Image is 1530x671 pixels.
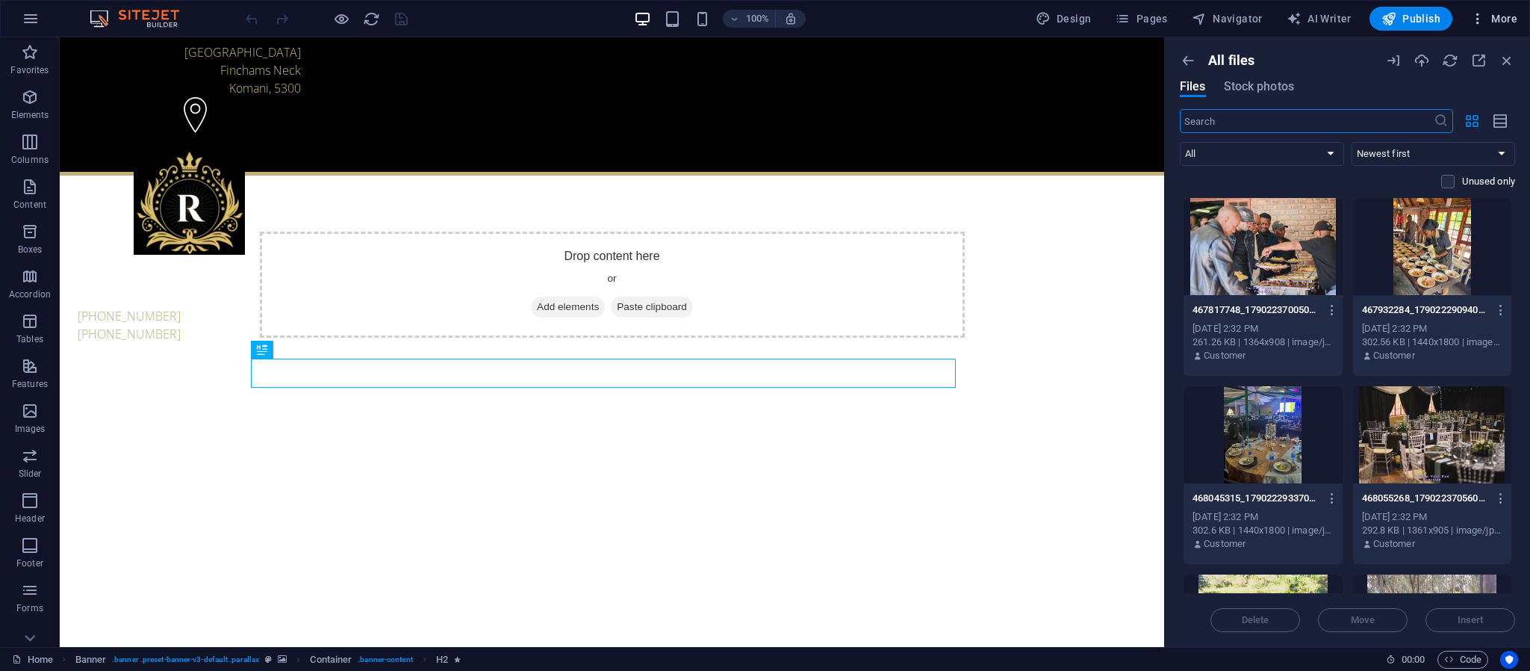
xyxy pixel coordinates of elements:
[1204,349,1246,362] p: Customer
[1180,78,1206,96] span: Files
[1414,52,1430,69] i: Upload
[1500,651,1518,669] button: Usercentrics
[1030,7,1098,31] button: Design
[18,244,43,256] p: Boxes
[1385,52,1402,69] i: URL import
[1115,11,1167,26] span: Pages
[1192,492,1319,505] p: 468045315_17902229337078570_2775494535347030440_n-kHXIrPtZ8L02occLB-KE5w.jpg
[1362,322,1503,335] div: [DATE] 2:32 PM
[12,651,53,669] a: Click to cancel selection. Double-click to open Pages
[1362,335,1503,349] div: 302.56 KB | 1440x1800 | image/jpeg
[1444,651,1481,669] span: Code
[1362,492,1489,505] p: 468055268_17902237056078570_9084763929281714178_n-oNuD-d4VXuWG20aEOIvovg.jpg
[1186,7,1269,31] button: Navigator
[12,378,48,390] p: Features
[723,10,776,28] button: 100%
[1180,109,1434,133] input: Search
[11,154,49,166] p: Columns
[1192,335,1334,349] div: 261.26 KB | 1364x908 | image/jpeg
[112,651,259,669] span: . banner .preset-banner-v3-default .parallax
[1192,303,1319,317] p: 467817748_17902237005078570_4432168197912405110_n-glABPvO_qHQpRggajTmtMA.jpg
[1470,11,1517,26] span: More
[10,64,49,76] p: Favorites
[75,651,107,669] span: Click to select. Double-click to edit
[362,10,380,28] button: reload
[1412,654,1414,665] span: :
[1281,7,1358,31] button: AI Writer
[1208,52,1254,69] p: All files
[454,655,461,664] i: Element contains an animation
[1180,52,1196,69] i: Show all folders
[1030,7,1098,31] div: Design (Ctrl+Alt+Y)
[363,10,380,28] i: Reload page
[16,333,43,345] p: Tables
[16,602,43,614] p: Forms
[278,655,287,664] i: This element contains a background
[15,423,46,435] p: Images
[436,651,448,669] span: Click to select. Double-click to edit
[1192,510,1334,524] div: [DATE] 2:32 PM
[1362,510,1503,524] div: [DATE] 2:32 PM
[75,651,461,669] nav: breadcrumb
[1192,322,1334,335] div: [DATE] 2:32 PM
[1204,537,1246,551] p: Customer
[13,199,46,211] p: Content
[1462,175,1515,188] p: Displays only files that are not in use on the website. Files added during this session can still...
[1464,7,1523,31] button: More
[784,12,797,25] i: On resize automatically adjust zoom level to fit chosen device.
[1373,537,1415,551] p: Customer
[1036,11,1092,26] span: Design
[1381,11,1440,26] span: Publish
[86,10,198,28] img: Editor Logo
[1362,524,1503,537] div: 292.8 KB | 1361x905 | image/jpeg
[1442,52,1458,69] i: Reload
[1109,7,1173,31] button: Pages
[1386,651,1425,669] h6: Session time
[332,10,350,28] button: Click here to leave preview mode and continue editing
[9,288,51,300] p: Accordion
[1287,11,1352,26] span: AI Writer
[1224,78,1294,96] span: Stock photos
[1437,651,1488,669] button: Code
[1402,651,1425,669] span: 00 00
[1192,11,1263,26] span: Navigator
[1362,303,1489,317] p: 467932284_17902229094078570_1784253752831082897_n-CHnrHE1ePKLVMLnhJAIIWw.jpg
[19,468,42,480] p: Slider
[16,557,43,569] p: Footer
[1373,349,1415,362] p: Customer
[1369,7,1452,31] button: Publish
[1499,52,1515,69] i: Close
[15,513,45,525] p: Header
[11,109,49,121] p: Elements
[265,655,272,664] i: This element is a customizable preset
[1192,524,1334,537] div: 302.6 KB | 1440x1800 | image/jpeg
[358,651,412,669] span: . banner-content
[745,10,769,28] h6: 100%
[310,651,352,669] span: Click to select. Double-click to edit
